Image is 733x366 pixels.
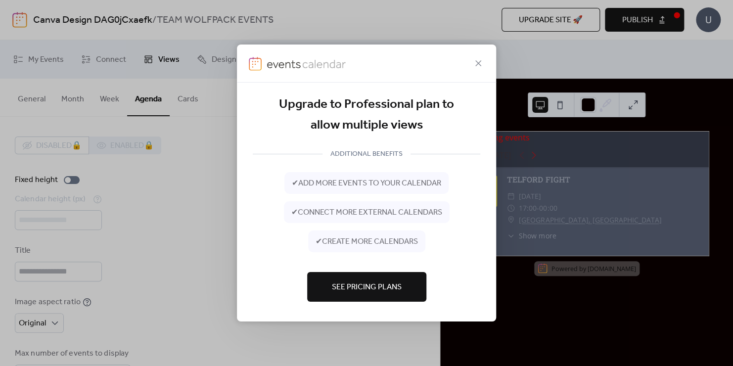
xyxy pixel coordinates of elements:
[292,178,441,189] span: ✔ add more events to your calendar
[332,281,402,293] span: See Pricing Plans
[253,94,480,136] div: Upgrade to Professional plan to allow multiple views
[267,57,347,71] img: logo-type
[316,236,418,248] span: ✔ create more calendars
[249,57,262,71] img: logo-icon
[291,207,442,219] span: ✔ connect more external calendars
[322,148,411,160] span: ADDITIONAL BENEFITS
[307,272,426,302] button: See Pricing Plans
